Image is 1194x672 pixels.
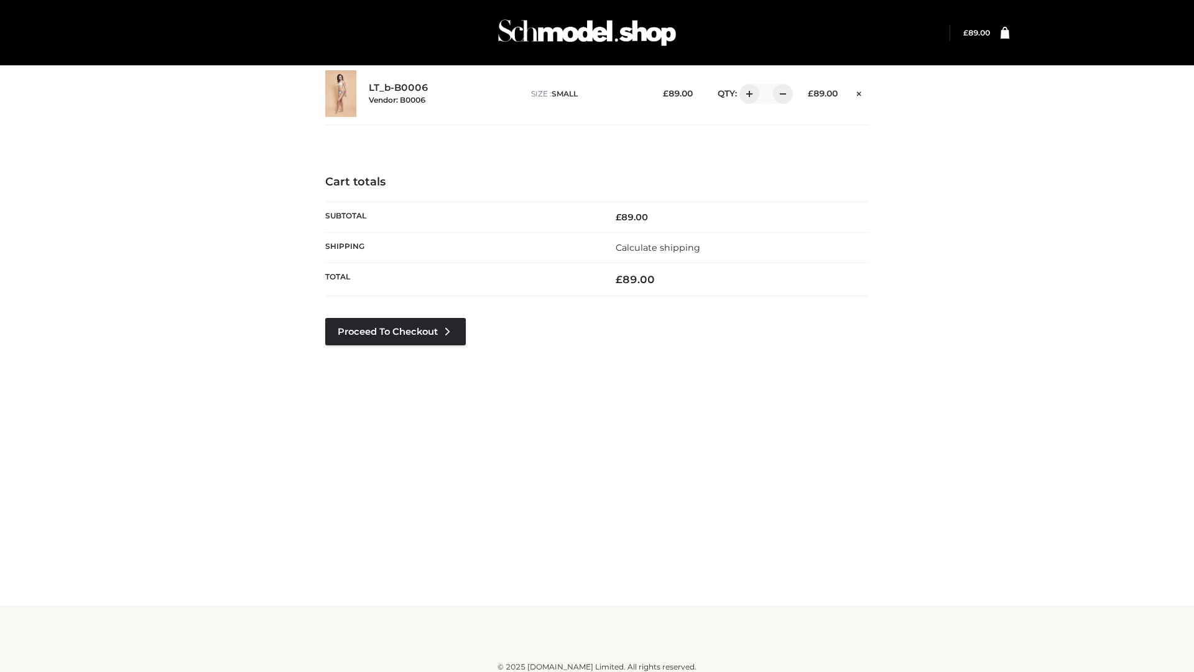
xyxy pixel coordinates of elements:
div: QTY: [705,84,789,104]
bdi: 89.00 [616,273,655,286]
bdi: 89.00 [963,28,990,37]
span: SMALL [552,89,578,98]
bdi: 89.00 [808,88,838,98]
span: £ [616,273,622,286]
a: LT_b-B0006 [369,82,428,94]
span: £ [808,88,813,98]
span: £ [616,212,621,223]
a: Proceed to Checkout [325,318,466,345]
th: Subtotal [325,202,597,232]
a: £89.00 [963,28,990,37]
img: LT_b-B0006 - SMALL [325,70,356,117]
p: size : [531,88,644,100]
img: Schmodel Admin 964 [494,8,680,57]
span: £ [963,28,968,37]
a: Remove this item [850,84,869,100]
a: Calculate shipping [616,242,700,253]
th: Total [325,263,597,296]
span: £ [663,88,669,98]
h4: Cart totals [325,175,869,189]
small: Vendor: B0006 [369,95,425,105]
th: Shipping [325,232,597,263]
bdi: 89.00 [616,212,648,223]
bdi: 89.00 [663,88,693,98]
